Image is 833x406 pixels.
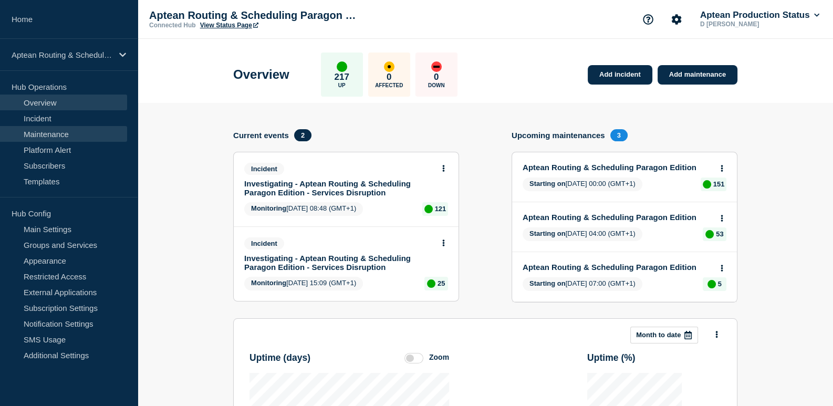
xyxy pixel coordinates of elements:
div: down [431,61,442,72]
p: Down [428,82,445,88]
span: Starting on [529,279,566,287]
p: 0 [434,72,439,82]
p: Month to date [636,331,681,339]
span: 2 [294,129,311,141]
p: 53 [716,230,723,238]
p: D [PERSON_NAME] [698,20,807,28]
span: Starting on [529,230,566,237]
p: 217 [335,72,349,82]
span: [DATE] 08:48 (GMT+1) [244,202,363,216]
div: up [427,279,435,288]
button: Account settings [665,8,688,30]
span: 3 [610,129,628,141]
button: Month to date [630,327,698,343]
a: Investigating - Aptean Routing & Scheduling Paragon Edition - Services Disruption [244,254,434,272]
h4: Upcoming maintenances [512,131,605,140]
div: up [707,280,716,288]
p: Aptean Routing & Scheduling Paragon Edition [12,50,112,59]
p: 0 [387,72,391,82]
h3: Uptime ( days ) [249,352,310,363]
p: Aptean Routing & Scheduling Paragon Edition [149,9,359,22]
button: Aptean Production Status [698,10,821,20]
div: up [337,61,347,72]
div: affected [384,61,394,72]
h4: Current events [233,131,289,140]
a: Add maintenance [658,65,737,85]
p: 25 [438,279,445,287]
a: Aptean Routing & Scheduling Paragon Edition [523,163,712,172]
a: Add incident [588,65,652,85]
span: Starting on [529,180,566,188]
div: Zoom [429,353,449,361]
span: [DATE] 07:00 (GMT+1) [523,277,642,291]
h3: Uptime ( % ) [587,352,636,363]
span: Monitoring [251,204,286,212]
p: 121 [435,205,446,213]
p: 151 [713,180,725,188]
p: Up [338,82,346,88]
a: Aptean Routing & Scheduling Paragon Edition [523,213,712,222]
p: Connected Hub [149,22,196,29]
p: 5 [718,280,722,288]
a: Aptean Routing & Scheduling Paragon Edition [523,263,712,272]
div: up [703,180,711,189]
button: Support [637,8,659,30]
a: View Status Page [200,22,258,29]
a: Investigating - Aptean Routing & Scheduling Paragon Edition - Services Disruption [244,179,434,197]
span: Monitoring [251,279,286,287]
span: [DATE] 15:09 (GMT+1) [244,277,363,290]
p: Affected [375,82,403,88]
div: up [424,205,433,213]
span: Incident [244,163,284,175]
h1: Overview [233,67,289,82]
span: [DATE] 04:00 (GMT+1) [523,227,642,241]
span: [DATE] 00:00 (GMT+1) [523,178,642,191]
span: Incident [244,237,284,249]
div: up [705,230,714,238]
